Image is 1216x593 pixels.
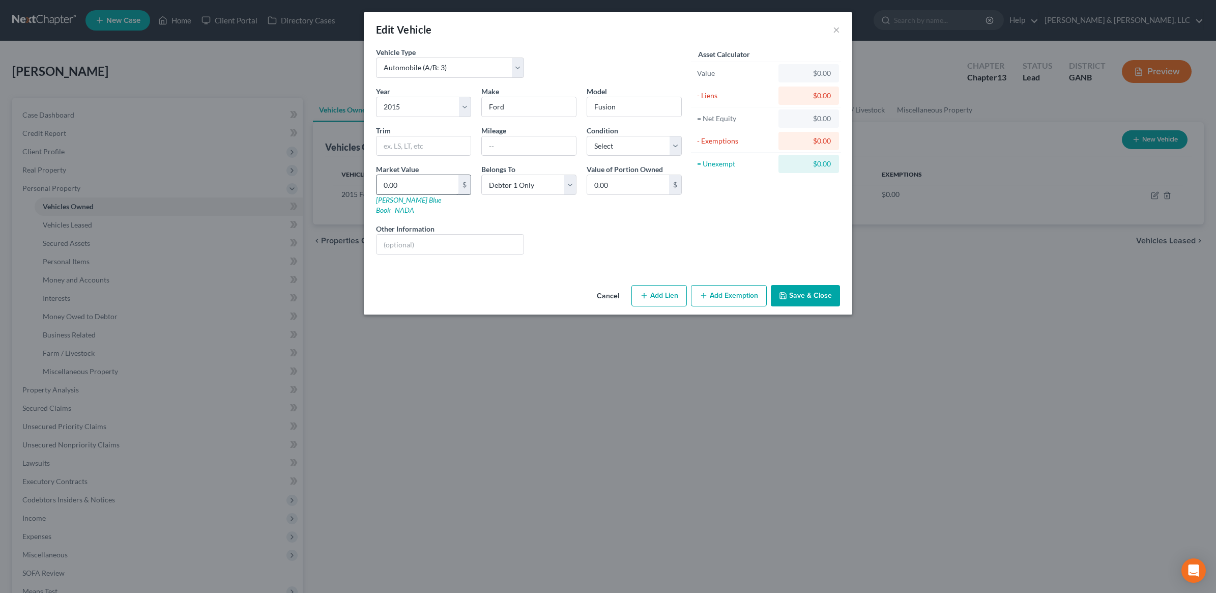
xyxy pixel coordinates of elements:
[697,91,774,101] div: - Liens
[587,175,669,194] input: 0.00
[458,175,471,194] div: $
[376,86,390,97] label: Year
[395,206,414,214] a: NADA
[833,23,840,36] button: ×
[481,165,515,174] span: Belongs To
[698,49,750,60] label: Asset Calculator
[587,164,663,175] label: Value of Portion Owned
[376,22,432,37] div: Edit Vehicle
[481,125,506,136] label: Mileage
[691,285,767,306] button: Add Exemption
[482,97,576,117] input: ex. Nissan
[377,136,471,156] input: ex. LS, LT, etc
[697,114,774,124] div: = Net Equity
[697,68,774,78] div: Value
[787,68,831,78] div: $0.00
[377,175,458,194] input: 0.00
[376,164,419,175] label: Market Value
[669,175,681,194] div: $
[1181,558,1206,583] div: Open Intercom Messenger
[697,159,774,169] div: = Unexempt
[481,87,499,96] span: Make
[587,86,607,97] label: Model
[377,235,524,254] input: (optional)
[376,47,416,58] label: Vehicle Type
[376,195,441,214] a: [PERSON_NAME] Blue Book
[787,91,831,101] div: $0.00
[482,136,576,156] input: --
[771,285,840,306] button: Save & Close
[376,125,391,136] label: Trim
[376,223,435,234] label: Other Information
[587,125,618,136] label: Condition
[787,114,831,124] div: $0.00
[631,285,687,306] button: Add Lien
[589,286,627,306] button: Cancel
[587,97,681,117] input: ex. Altima
[697,136,774,146] div: - Exemptions
[787,159,831,169] div: $0.00
[787,136,831,146] div: $0.00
